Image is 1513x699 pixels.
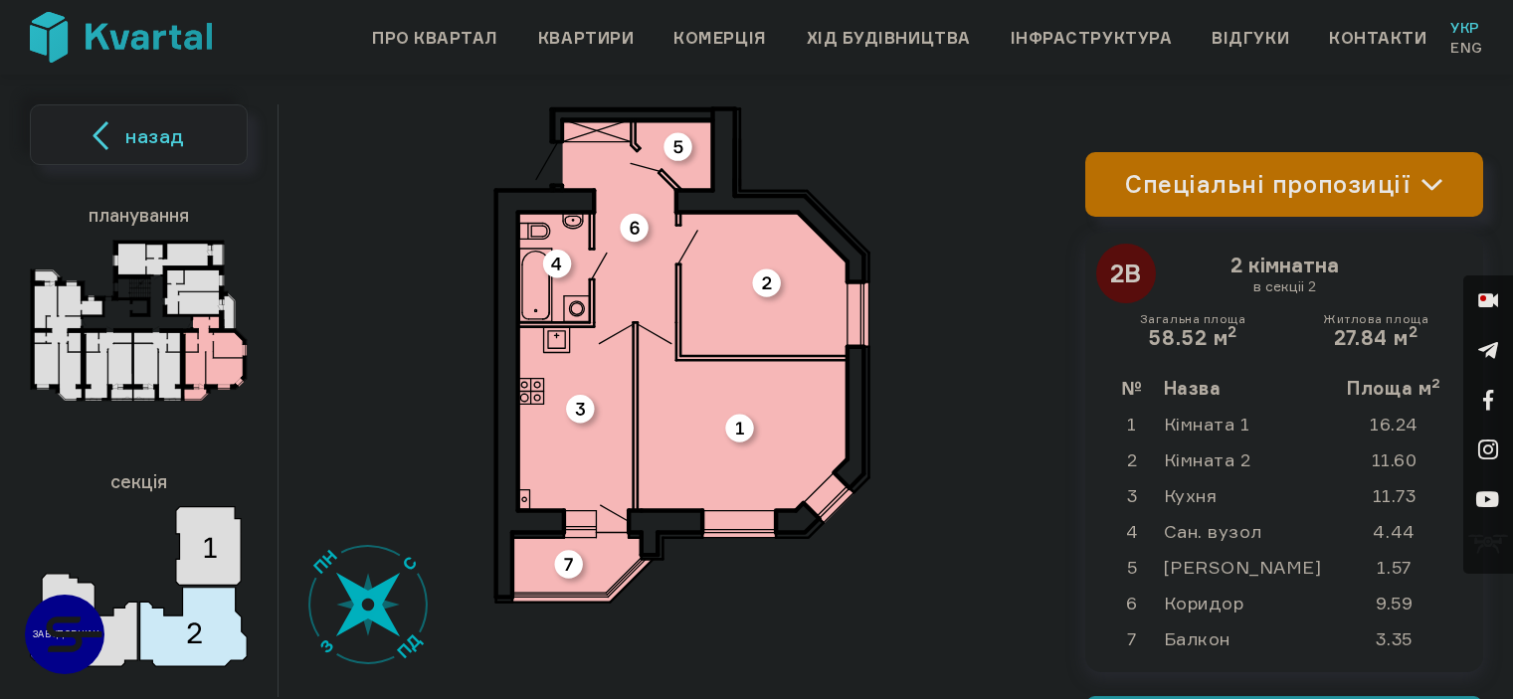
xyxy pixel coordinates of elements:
[1101,249,1467,300] h3: 2 кімнатна
[1340,441,1467,477] td: 11.60
[1101,441,1163,477] td: 2
[1323,312,1428,326] small: Житлова площа
[1340,513,1467,549] td: 4.44
[1140,312,1246,350] div: 58.52 м
[1163,585,1341,620] td: Коридор
[1163,513,1341,549] td: Сан. вузол
[1101,477,1163,513] td: 3
[125,121,185,151] span: назад
[1163,549,1341,585] td: [PERSON_NAME]
[372,26,498,50] a: Про квартал
[1163,477,1341,513] td: Кухня
[30,12,212,63] img: Kvartal
[1096,244,1156,303] div: 2В
[30,195,248,235] h3: планування
[1163,620,1341,656] td: Балкон
[673,26,766,50] a: Комерція
[1450,38,1483,58] a: Eng
[1163,441,1341,477] td: Кімната 2
[1323,312,1428,350] div: 27.84 м
[30,461,248,501] h3: секція
[33,628,99,639] text: ЗАБУДОВНИК
[1340,585,1467,620] td: 9.59
[1340,477,1467,513] td: 11.73
[25,595,104,674] a: ЗАБУДОВНИК
[1101,513,1163,549] td: 4
[1101,406,1163,441] td: 1
[1450,18,1483,38] a: Укр
[1101,370,1163,406] th: №
[1340,370,1467,406] th: Площа м
[1340,549,1467,585] td: 1.57
[1340,620,1467,656] td: 3.35
[1431,375,1441,391] sup: 2
[807,26,971,50] a: Хід будівництва
[1340,406,1467,441] td: 16.24
[30,104,248,165] button: назад
[384,106,981,604] img: Квартира 2В
[1163,406,1341,441] td: Кімната 1
[1085,152,1483,217] a: Спеціальні пропозиції
[538,26,634,50] a: Квартири
[1140,312,1246,326] small: Загальна площа
[1101,585,1163,620] td: 6
[1409,322,1418,341] sup: 2
[1329,26,1426,50] a: Контакти
[1106,277,1462,295] small: в секціі 2
[1101,549,1163,585] td: 5
[1228,322,1237,341] sup: 2
[1163,370,1341,406] th: Назва
[1212,26,1289,50] a: Відгуки
[1101,620,1163,656] td: 7
[1011,26,1173,50] a: Інфраструктура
